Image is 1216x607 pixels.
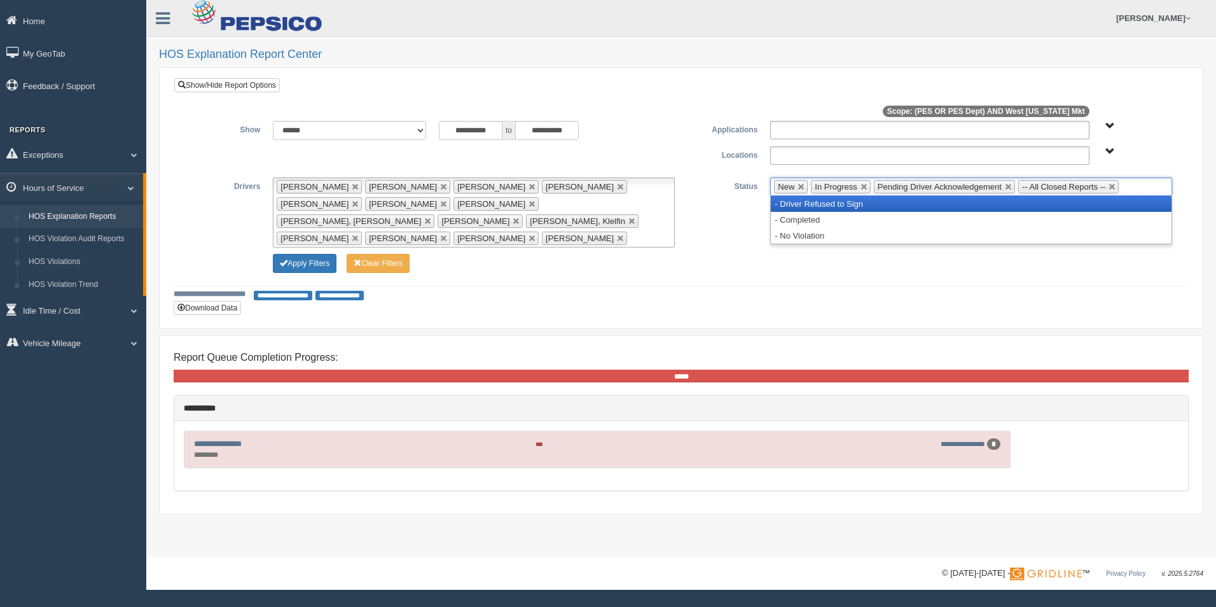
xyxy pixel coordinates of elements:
[771,228,1171,244] li: - No Violation
[174,78,280,92] a: Show/Hide Report Options
[778,182,794,192] span: New
[1010,568,1082,580] img: Gridline
[280,234,349,243] span: [PERSON_NAME]
[1162,570,1203,577] span: v. 2025.5.2764
[883,106,1089,117] span: Scope: (PES OR PES Dept) AND West [US_STATE] Mkt
[280,216,421,226] span: [PERSON_NAME], [PERSON_NAME]
[815,182,857,192] span: In Progress
[457,182,525,192] span: [PERSON_NAME]
[23,206,143,228] a: HOS Explanation Reports
[174,352,1189,363] h4: Report Queue Completion Progress:
[159,48,1203,61] h2: HOS Explanation Report Center
[23,228,143,251] a: HOS Violation Audit Reports
[23,251,143,274] a: HOS Violations
[530,216,625,226] span: [PERSON_NAME], Klelfin
[280,182,349,192] span: [PERSON_NAME]
[546,182,614,192] span: [PERSON_NAME]
[184,121,266,136] label: Show
[1106,570,1145,577] a: Privacy Policy
[771,196,1171,212] li: - Driver Refused to Sign
[502,121,515,140] span: to
[369,182,437,192] span: [PERSON_NAME]
[681,146,764,162] label: Locations
[681,121,764,136] label: Applications
[273,254,336,273] button: Change Filter Options
[771,212,1171,228] li: - Completed
[457,234,525,243] span: [PERSON_NAME]
[23,274,143,297] a: HOS Violation Trend
[878,182,1002,192] span: Pending Driver Acknowledgement
[441,216,509,226] span: [PERSON_NAME]
[546,234,614,243] span: [PERSON_NAME]
[369,199,437,209] span: [PERSON_NAME]
[457,199,525,209] span: [PERSON_NAME]
[184,178,266,193] label: Drivers
[174,301,241,315] button: Download Data
[681,178,764,193] label: Status
[280,199,349,209] span: [PERSON_NAME]
[1022,182,1105,192] span: -- All Closed Reports --
[942,567,1203,580] div: © [DATE]-[DATE] - ™
[347,254,410,273] button: Change Filter Options
[369,234,437,243] span: [PERSON_NAME]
